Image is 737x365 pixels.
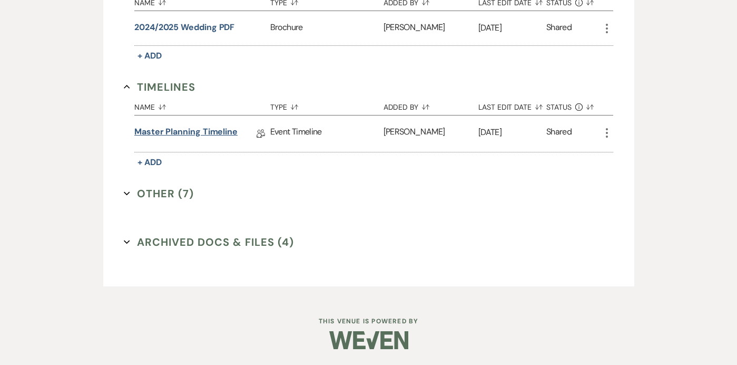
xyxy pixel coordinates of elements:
[134,49,165,63] button: + Add
[546,21,572,35] div: Shared
[134,21,234,34] button: 2024/2025 Wedding PDF
[137,50,162,61] span: + Add
[270,11,384,45] div: Brochure
[137,157,162,168] span: + Add
[134,95,270,115] button: Name
[478,95,546,115] button: Last Edit Date
[546,95,601,115] button: Status
[134,126,238,142] a: Master Planning Timeline
[124,234,294,250] button: Archived Docs & Files (4)
[546,103,572,111] span: Status
[384,116,478,152] div: [PERSON_NAME]
[384,11,478,45] div: [PERSON_NAME]
[124,186,194,201] button: Other (7)
[546,126,572,142] div: Shared
[329,322,408,359] img: Weven Logo
[384,95,478,115] button: Added By
[270,116,384,152] div: Event Timeline
[478,21,546,35] p: [DATE]
[124,79,195,95] button: Timelines
[270,95,384,115] button: Type
[478,126,546,139] p: [DATE]
[134,155,165,170] button: + Add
